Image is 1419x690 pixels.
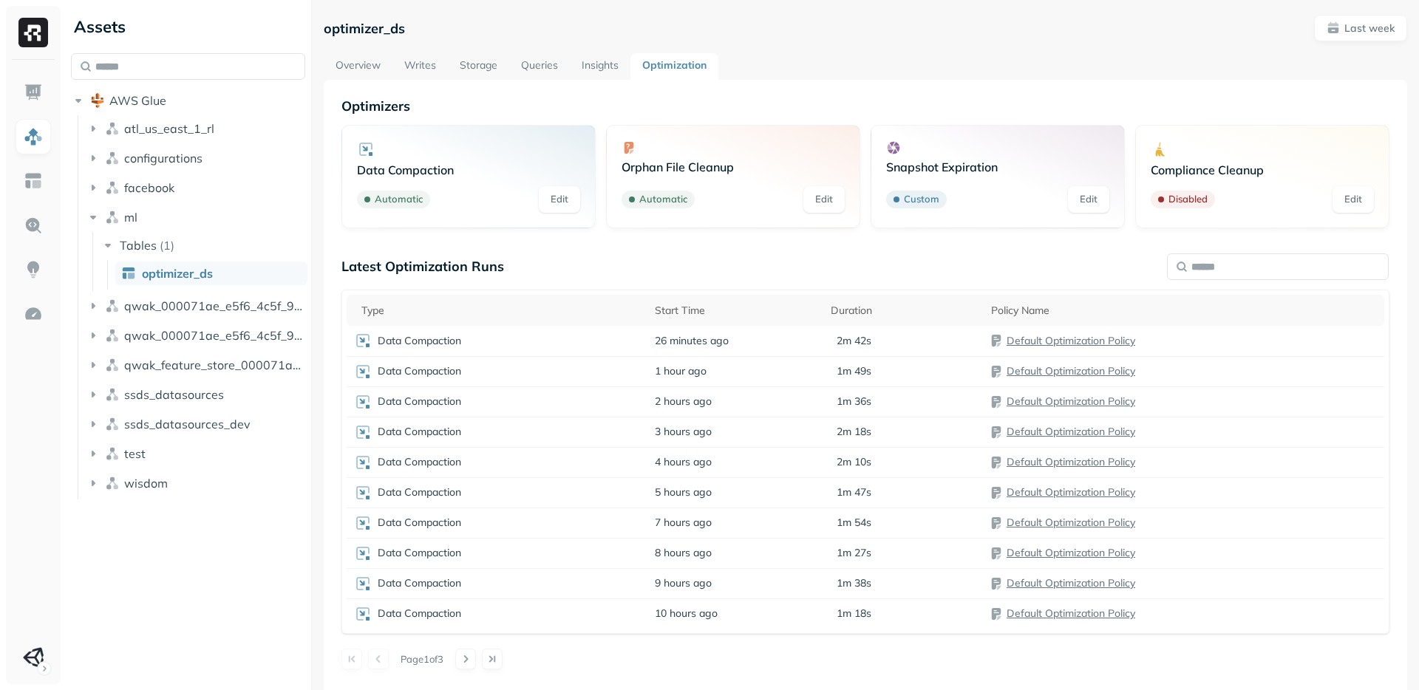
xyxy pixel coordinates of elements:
[886,160,1109,174] p: Snapshot Expiration
[655,516,712,530] span: 7 hours ago
[991,304,1377,318] div: Policy Name
[837,576,871,590] p: 1m 38s
[655,455,712,469] span: 4 hours ago
[904,192,939,207] p: Custom
[24,127,43,146] img: Assets
[655,394,712,409] span: 2 hours ago
[1151,163,1374,177] p: Compliance Cleanup
[509,53,570,80] a: Queries
[124,210,137,225] span: ml
[837,516,871,530] p: 1m 54s
[831,304,976,318] div: Duration
[378,394,461,409] p: Data Compaction
[655,607,718,621] span: 10 hours ago
[124,387,224,402] span: ssds_datasources
[101,233,307,257] button: Tables(1)
[1007,425,1135,438] a: Default Optimization Policy
[378,607,461,621] p: Data Compaction
[1168,192,1208,207] p: Disabled
[655,334,729,348] span: 26 minutes ago
[655,576,712,590] span: 9 hours ago
[622,160,845,174] p: Orphan File Cleanup
[105,180,120,195] img: namespace
[378,455,461,469] p: Data Compaction
[1007,394,1135,408] a: Default Optimization Policy
[23,647,44,668] img: Unity
[1007,455,1135,468] a: Default Optimization Policy
[124,180,174,195] span: facebook
[86,383,306,406] button: ssds_datasources
[160,238,174,253] p: ( 1 )
[1007,364,1135,378] a: Default Optimization Policy
[86,294,306,318] button: qwak_000071ae_e5f6_4c5f_97ab_2b533d00d294_analytics_data
[570,53,630,80] a: Insights
[539,186,580,213] a: Edit
[121,266,136,281] img: table
[124,121,214,136] span: atl_us_east_1_rl
[1007,516,1135,529] a: Default Optimization Policy
[86,176,306,199] button: facebook
[837,546,871,560] p: 1m 27s
[837,455,871,469] p: 2m 10s
[142,266,213,281] span: optimizer_ds
[86,471,306,495] button: wisdom
[105,387,120,402] img: namespace
[120,238,157,253] span: Tables
[375,192,423,207] p: Automatic
[105,446,120,461] img: namespace
[124,417,251,431] span: ssds_datasources_dev
[24,83,43,102] img: Dashboard
[837,334,871,348] p: 2m 42s
[24,304,43,324] img: Optimization
[655,425,712,439] span: 3 hours ago
[378,334,461,348] p: Data Compaction
[105,417,120,431] img: namespace
[124,446,146,461] span: test
[105,121,120,136] img: namespace
[105,328,120,343] img: namespace
[378,364,461,378] p: Data Compaction
[378,546,461,560] p: Data Compaction
[837,425,871,439] p: 2m 18s
[71,15,305,38] div: Assets
[86,353,306,377] button: qwak_feature_store_000071ae_e5f6_4c5f_97ab_2b533d00d294
[71,89,305,112] button: AWS Glue
[378,576,461,590] p: Data Compaction
[24,260,43,279] img: Insights
[124,151,203,165] span: configurations
[86,146,306,170] button: configurations
[1007,546,1135,559] a: Default Optimization Policy
[448,53,509,80] a: Storage
[655,485,712,499] span: 5 hours ago
[105,358,120,372] img: namespace
[837,394,871,409] p: 1m 36s
[86,205,306,229] button: ml
[324,53,392,80] a: Overview
[105,298,120,313] img: namespace
[655,546,712,560] span: 8 hours ago
[1007,607,1135,620] a: Default Optimization Policy
[124,328,306,343] span: qwak_000071ae_e5f6_4c5f_97ab_2b533d00d294_analytics_data_view
[124,298,306,313] span: qwak_000071ae_e5f6_4c5f_97ab_2b533d00d294_analytics_data
[124,358,306,372] span: qwak_feature_store_000071ae_e5f6_4c5f_97ab_2b533d00d294
[837,364,871,378] p: 1m 49s
[86,442,306,465] button: test
[115,262,307,285] a: optimizer_ds
[109,93,166,108] span: AWS Glue
[639,192,687,207] p: Automatic
[1344,21,1395,35] p: Last week
[86,324,306,347] button: qwak_000071ae_e5f6_4c5f_97ab_2b533d00d294_analytics_data_view
[1333,186,1374,213] a: Edit
[86,117,306,140] button: atl_us_east_1_rl
[90,93,105,108] img: root
[1007,334,1135,347] a: Default Optimization Policy
[378,425,461,439] p: Data Compaction
[357,163,580,177] p: Data Compaction
[18,18,48,47] img: Ryft
[1068,186,1109,213] a: Edit
[837,607,871,621] p: 1m 18s
[837,485,871,499] p: 1m 47s
[324,20,405,37] p: optimizer_ds
[655,364,707,378] span: 1 hour ago
[401,652,443,666] p: Page 1 of 3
